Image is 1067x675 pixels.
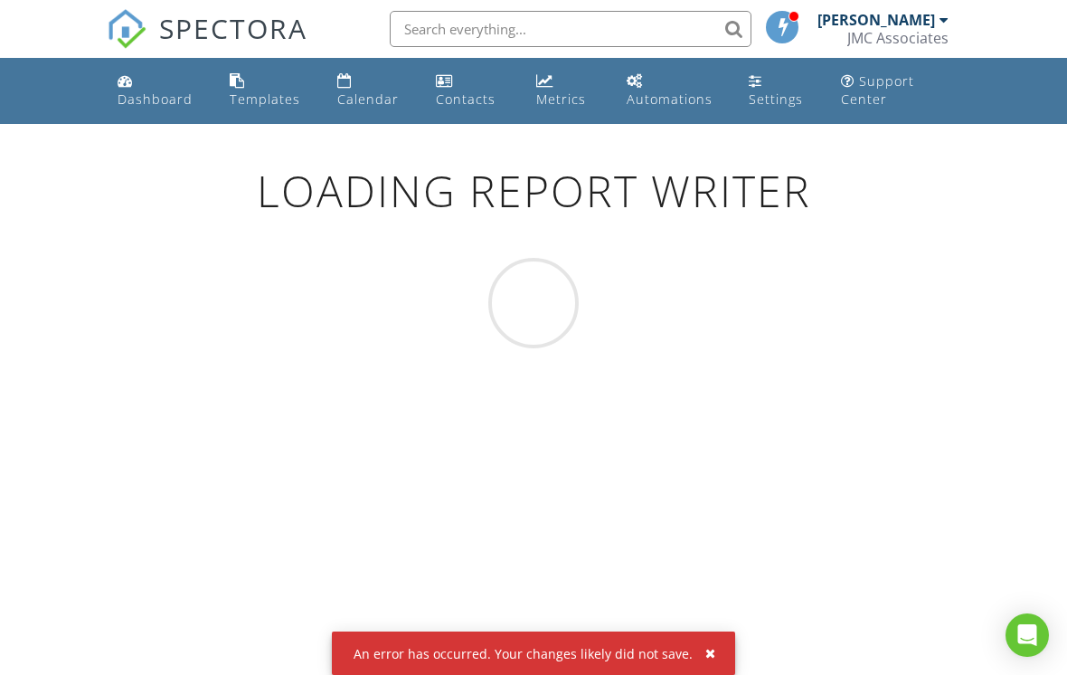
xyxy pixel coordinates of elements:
a: Calendar [330,65,414,117]
a: Contacts [429,65,514,117]
a: Metrics [529,65,606,117]
a: SPECTORA [107,24,307,62]
div: Templates [230,90,300,108]
a: Dashboard [110,65,208,117]
a: Support Center [834,65,957,117]
input: Search everything... [390,11,751,47]
div: Metrics [536,90,586,108]
div: [PERSON_NAME] [817,11,935,29]
a: Templates [222,65,316,117]
div: Open Intercom Messenger [1006,613,1049,657]
div: Support Center [841,72,914,108]
img: The Best Home Inspection Software - Spectora [107,9,146,49]
div: Automations [627,90,713,108]
div: JMC Associates [847,29,949,47]
div: Calendar [337,90,399,108]
div: Contacts [436,90,496,108]
a: Automations (Basic) [619,65,727,117]
div: Dashboard [118,90,193,108]
span: SPECTORA [159,9,307,47]
div: An error has occurred. Your changes likely did not save. [332,632,735,675]
div: Settings [749,90,803,108]
a: Settings [741,65,818,117]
